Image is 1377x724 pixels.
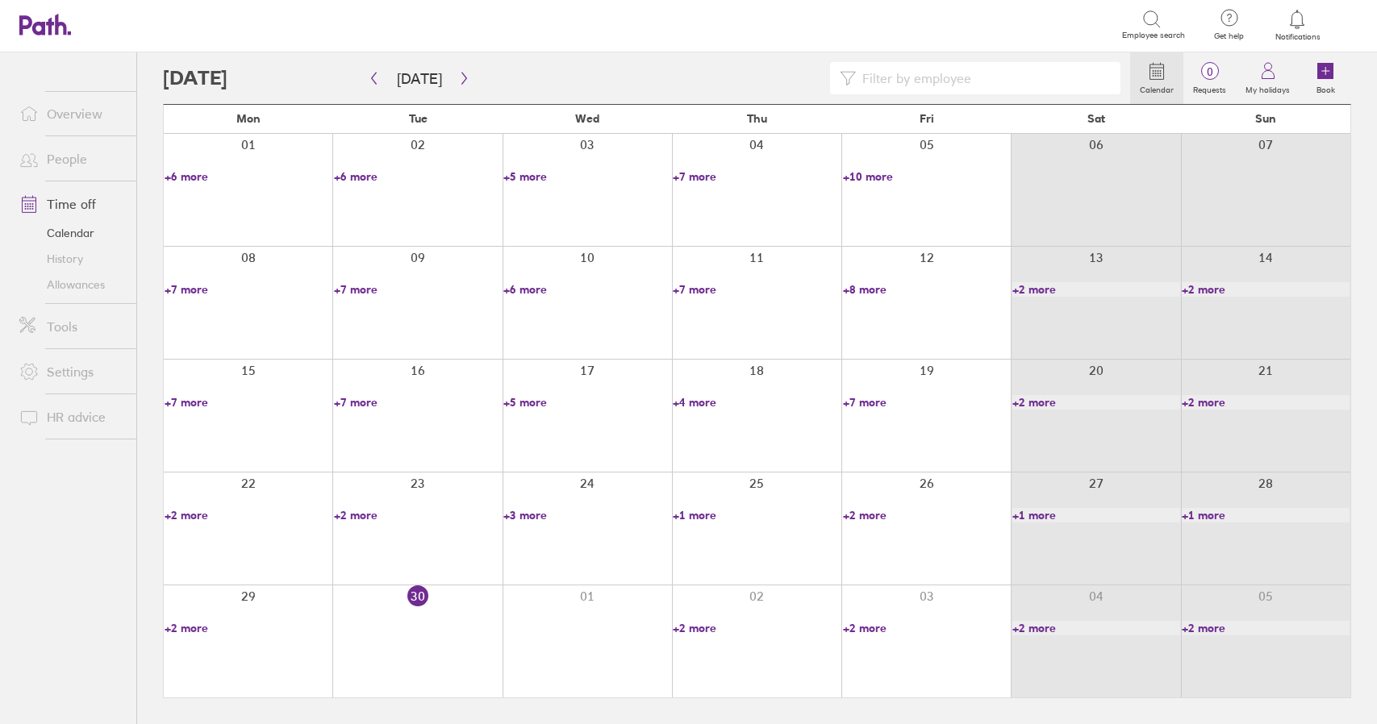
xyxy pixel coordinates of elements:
a: Calendar [6,220,136,246]
a: +8 more [843,282,1011,297]
a: +7 more [673,282,841,297]
div: Search [181,17,222,31]
a: 0Requests [1183,52,1236,104]
span: Sat [1087,112,1105,125]
a: +2 more [1182,395,1350,410]
a: +6 more [165,169,332,184]
a: +7 more [334,282,502,297]
span: Wed [575,112,599,125]
a: +2 more [165,508,332,522]
span: 0 [1183,65,1236,78]
a: +2 more [165,621,332,635]
span: Notifications [1271,32,1324,42]
a: Time off [6,188,136,220]
a: HR advice [6,401,136,433]
a: Overview [6,98,136,130]
span: Get help [1203,31,1255,41]
span: Tue [409,112,428,125]
a: +6 more [334,169,502,184]
span: Mon [236,112,261,125]
a: +7 more [843,395,1011,410]
a: +10 more [843,169,1011,184]
label: My holidays [1236,81,1300,95]
a: My holidays [1236,52,1300,104]
a: History [6,246,136,272]
span: Sun [1255,112,1276,125]
a: +4 more [673,395,841,410]
a: +2 more [1182,621,1350,635]
a: +7 more [165,282,332,297]
a: Allowances [6,272,136,298]
a: People [6,143,136,175]
a: Settings [6,356,136,388]
a: +7 more [673,169,841,184]
a: +6 more [503,282,671,297]
a: +2 more [1182,282,1350,297]
a: +2 more [334,508,502,522]
a: +2 more [1012,282,1180,297]
label: Calendar [1130,81,1183,95]
span: Employee search [1122,31,1185,40]
label: Requests [1183,81,1236,95]
a: Notifications [1271,8,1324,42]
a: +2 more [1012,621,1180,635]
input: Filter by employee [856,63,1111,94]
span: Thu [747,112,767,125]
a: +3 more [503,508,671,522]
a: +1 more [673,508,841,522]
a: +2 more [843,508,1011,522]
a: Book [1300,52,1351,104]
a: +1 more [1012,508,1180,522]
a: Calendar [1130,52,1183,104]
a: +1 more [1182,508,1350,522]
a: +5 more [503,169,671,184]
a: Tools [6,310,136,343]
a: +7 more [334,395,502,410]
a: +2 more [1012,395,1180,410]
button: [DATE] [384,65,455,92]
label: Book [1307,81,1345,95]
span: Fri [920,112,934,125]
a: +5 more [503,395,671,410]
a: +2 more [673,621,841,635]
a: +7 more [165,395,332,410]
a: +2 more [843,621,1011,635]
